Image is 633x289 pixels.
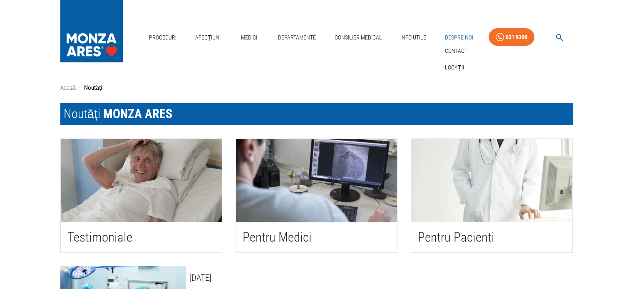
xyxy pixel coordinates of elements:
a: Contact [443,44,469,58]
div: Contact [442,42,471,59]
nav: secondary mailbox folders [442,42,471,76]
button: Testimoniale [61,139,222,252]
a: Info Utile [397,29,429,46]
h2: Testimoniale [67,229,215,246]
h2: Pentru Medici [243,229,390,246]
a: Locații [443,61,466,74]
nav: breadcrumb [60,83,573,93]
a: Acasă [60,84,76,91]
img: Testimoniale [61,139,222,222]
button: Pentru Pacienti [411,139,572,252]
button: Pentru Medici [236,139,397,252]
img: Pentru Medici [236,139,397,222]
div: [DATE] [189,273,573,283]
a: 031 9300 [489,28,534,46]
a: Proceduri [146,29,180,46]
h2: Pentru Pacienti [418,229,566,246]
h1: Noutăți [60,103,573,125]
a: Consilier Medical [331,29,385,46]
li: › [79,83,81,93]
a: Departamente [275,29,319,46]
a: Despre Noi [442,29,477,46]
a: Afecțiuni [192,29,224,46]
div: 031 9300 [506,32,527,42]
img: Pentru Pacienti [411,139,572,222]
p: Noutăți [84,83,102,93]
span: MONZA ARES [103,106,172,121]
a: Medici [236,29,263,46]
div: Locații [442,59,471,76]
